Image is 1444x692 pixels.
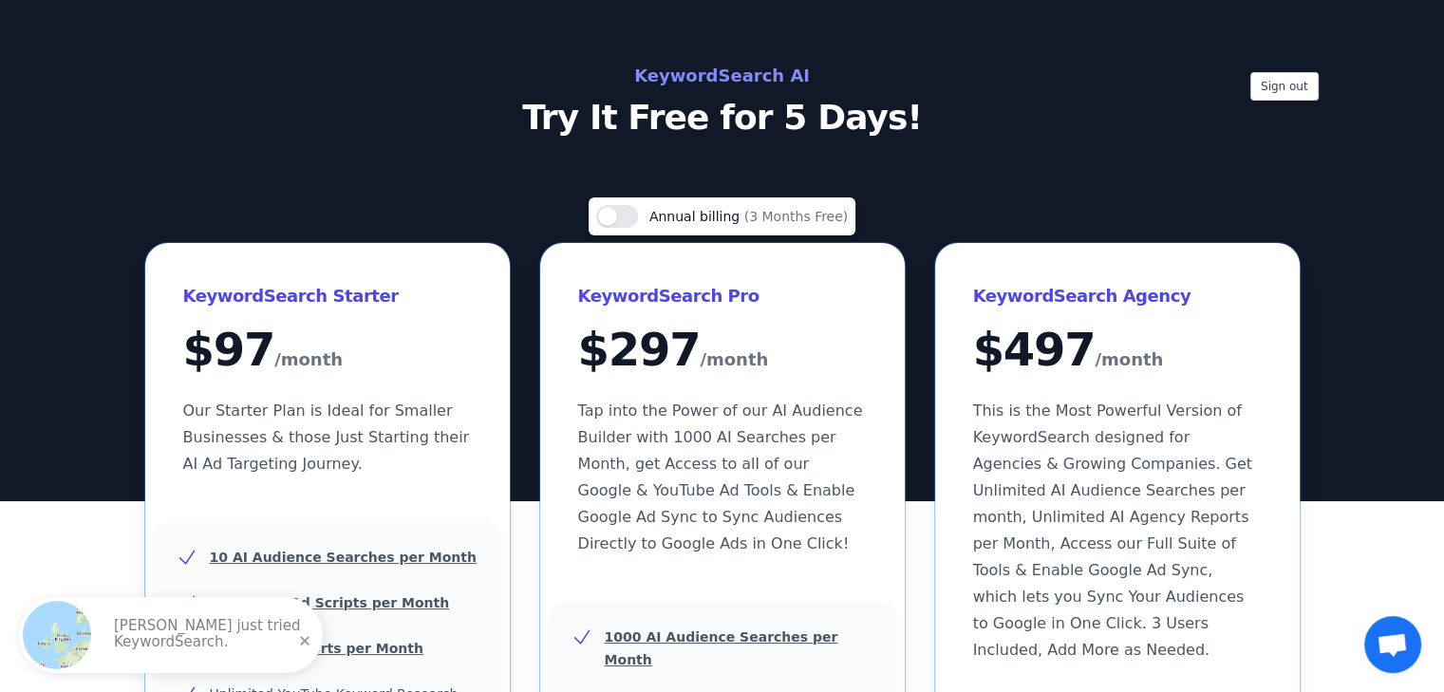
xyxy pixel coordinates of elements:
p: Try It Free for 5 Days! [297,99,1148,137]
span: Tap into the Power of our AI Audience Builder with 1000 AI Searches per Month, get Access to all ... [578,402,863,552]
h3: KeywordSearch Pro [578,281,867,311]
div: $ 97 [183,327,472,375]
a: Open chat [1364,616,1421,673]
span: Our Starter Plan is Ideal for Smaller Businesses & those Just Starting their AI Ad Targeting Jour... [183,402,470,473]
h3: KeywordSearch Starter [183,281,472,311]
u: 10 AI Audience Searches per Month [210,550,477,565]
u: 1000 AI Audience Searches per Month [605,629,838,667]
span: /month [700,345,768,375]
button: Sign out [1250,72,1319,101]
h2: KeywordSearch AI [297,61,1148,91]
span: /month [274,345,343,375]
div: $ 497 [973,327,1262,375]
span: Annual billing [649,209,744,224]
span: /month [1095,345,1163,375]
u: 5 YouTube Ad Scripts per Month [210,595,450,610]
p: [PERSON_NAME] just tried KeywordSearch. [114,618,304,652]
span: (3 Months Free) [744,209,849,224]
span: This is the Most Powerful Version of KeywordSearch designed for Agencies & Growing Companies. Get... [973,402,1252,659]
h3: KeywordSearch Agency [973,281,1262,311]
div: $ 297 [578,327,867,375]
img: United Kingdom [23,601,91,669]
